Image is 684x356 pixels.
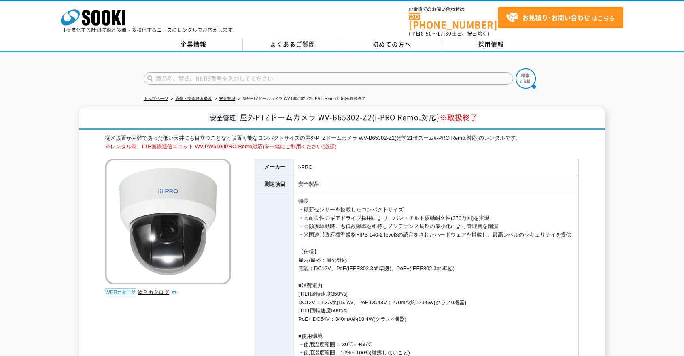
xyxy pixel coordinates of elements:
div: 従来設置が困難であった低い天井にも目立つことなく設置可能なコンパクトサイズの屋外PTZドームカメラ WV-B65302-Z2(光学21倍ズーム/i-PRO Remo.対応)のレンタルです。 [105,134,579,151]
a: よくあるご質問 [243,38,342,51]
a: [PHONE_NUMBER] [409,13,498,29]
img: btn_search.png [516,68,536,89]
a: 初めての方へ [342,38,441,51]
a: 安全管理 [219,96,235,101]
span: ※レンタル時、LTE無線通信ユニット WV-PW510(iPRO-Remo対応)を一緒にご利用ください(必須) [105,143,336,149]
a: 通信・安全管理機器 [175,96,212,101]
th: 測定項目 [255,176,294,193]
input: 商品名、型式、NETIS番号を入力してください [144,72,513,85]
span: 8:50 [421,30,432,37]
a: お見積り･お問い合わせはこちら [498,7,623,28]
td: 安全製品 [294,176,579,193]
td: i-PRO [294,159,579,176]
th: メーカー [255,159,294,176]
span: 安全管理 [208,113,238,122]
a: 採用情報 [441,38,540,51]
strong: お見積り･お問い合わせ [522,13,590,22]
span: ※取扱終了 [440,112,478,123]
img: webカタログ [105,288,136,296]
span: (平日 ～ 土日、祝日除く) [409,30,489,37]
img: 屋外PTZドームカメラ WV-B65302-Z2(i-PRO Remo.対応)※取扱終了 [105,159,231,284]
span: 屋外PTZドームカメラ WV-B65302-Z2(i-PRO Remo.対応) [240,112,478,123]
p: 日々進化する計測技術と多種・多様化するニーズにレンタルでお応えします。 [61,28,238,32]
li: 屋外PTZドームカメラ WV-B65302-Z2(i-PRO Remo.対応)※取扱終了 [236,95,365,103]
a: 企業情報 [144,38,243,51]
span: 17:30 [437,30,452,37]
span: お電話でのお問い合わせは [409,7,498,12]
a: トップページ [144,96,168,101]
span: はこちら [506,12,614,24]
span: 初めての方へ [372,40,411,49]
a: 総合カタログ [138,289,177,295]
